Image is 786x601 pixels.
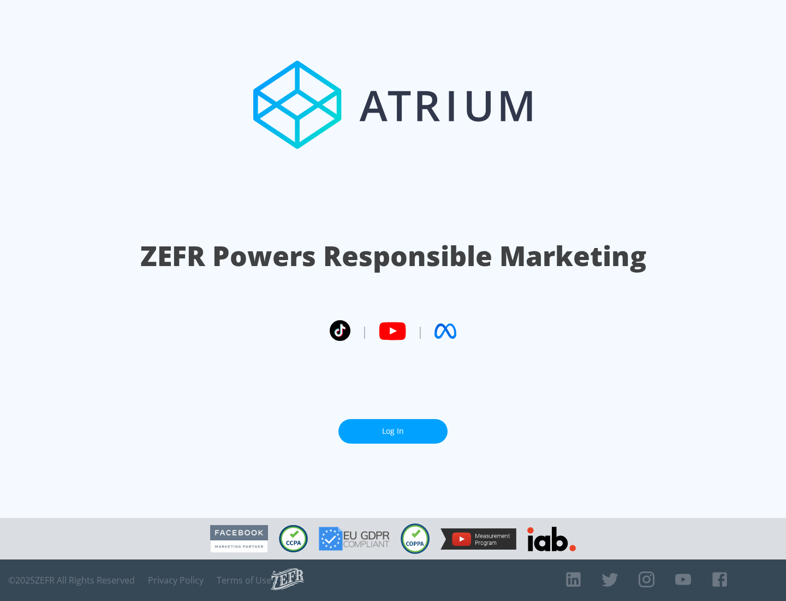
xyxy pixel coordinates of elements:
a: Log In [338,419,448,444]
img: GDPR Compliant [319,527,390,551]
img: IAB [527,527,576,551]
span: | [361,323,368,339]
h1: ZEFR Powers Responsible Marketing [140,237,646,275]
img: CCPA Compliant [279,525,308,552]
span: © 2025 ZEFR All Rights Reserved [8,575,135,586]
img: YouTube Measurement Program [440,528,516,550]
span: | [417,323,424,339]
img: Facebook Marketing Partner [210,525,268,553]
img: COPPA Compliant [401,523,430,554]
a: Privacy Policy [148,575,204,586]
a: Terms of Use [217,575,271,586]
